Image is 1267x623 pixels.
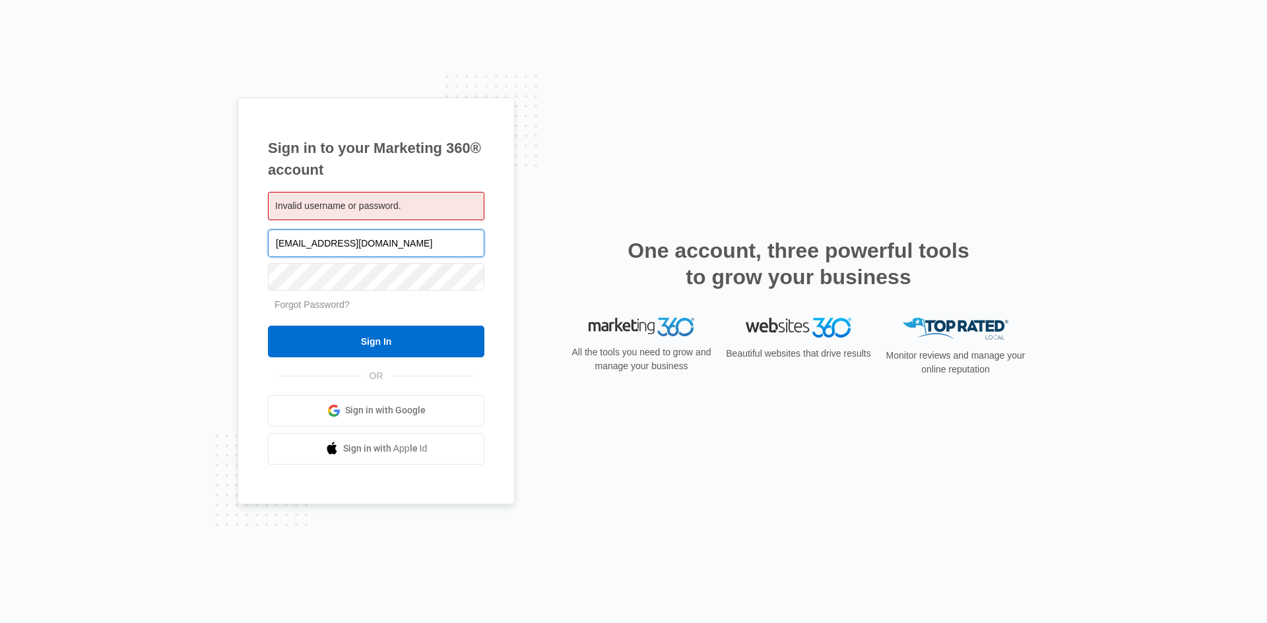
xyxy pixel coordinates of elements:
[268,229,484,257] input: Email
[268,395,484,427] a: Sign in with Google
[268,433,484,465] a: Sign in with Apple Id
[268,137,484,181] h1: Sign in to your Marketing 360® account
[275,299,350,310] a: Forgot Password?
[345,403,426,417] span: Sign in with Google
[589,318,694,336] img: Marketing 360
[568,345,715,373] p: All the tools you need to grow and manage your business
[343,442,428,456] span: Sign in with Apple Id
[268,326,484,357] input: Sign In
[725,347,872,361] p: Beautiful websites that drive results
[360,369,393,383] span: OR
[903,318,1008,340] img: Top Rated Local
[275,200,401,211] span: Invalid username or password.
[746,318,851,337] img: Websites 360
[882,349,1029,376] p: Monitor reviews and manage your online reputation
[624,237,973,290] h2: One account, three powerful tools to grow your business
